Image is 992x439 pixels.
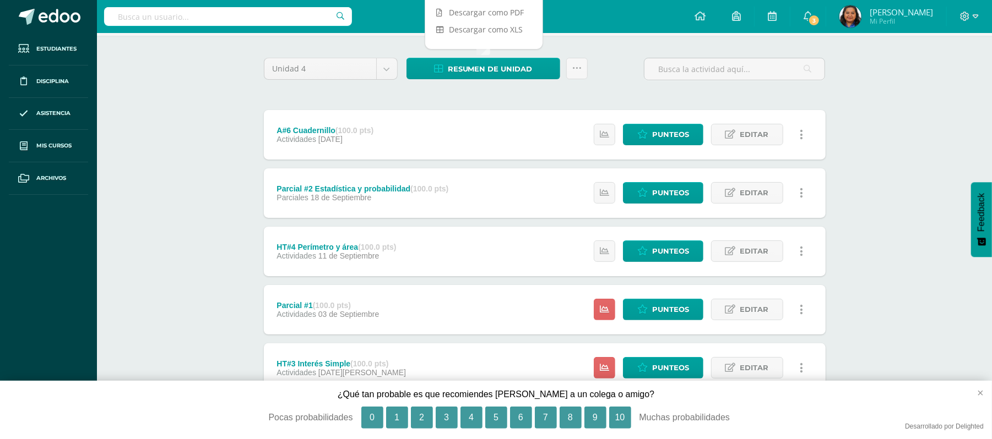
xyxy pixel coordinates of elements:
[870,17,933,26] span: Mi Perfil
[104,7,352,26] input: Busca un usuario...
[9,98,88,130] a: Asistencia
[623,357,703,378] a: Punteos
[623,182,703,204] a: Punteos
[36,45,77,53] span: Estudiantes
[277,310,316,319] span: Actividades
[460,407,483,429] button: 4
[273,58,368,79] span: Unidad 4
[277,251,316,260] span: Actividades
[623,124,703,145] a: Punteos
[36,77,69,86] span: Disciplina
[215,407,353,429] div: Pocas probabilidades
[9,33,88,65] a: Estudiantes
[740,124,769,145] span: Editar
[411,407,433,429] button: 2
[350,359,388,368] strong: (100.0 pts)
[277,368,316,377] span: Actividades
[358,243,396,251] strong: (100.0 pts)
[485,407,507,429] button: 5
[652,299,689,320] span: Punteos
[318,368,406,377] span: [DATE][PERSON_NAME]
[36,141,72,150] span: Mis cursos
[740,299,769,320] span: Editar
[277,301,379,310] div: Parcial #1
[448,59,533,79] span: Resumen de unidad
[960,381,992,405] button: close survey
[277,359,406,368] div: HT#3 Interés Simple
[277,243,396,251] div: HT#4 Perímetro y área
[644,58,825,80] input: Busca la actividad aquí...
[740,358,769,378] span: Editar
[436,407,458,429] button: 3
[335,126,373,135] strong: (100.0 pts)
[971,182,992,257] button: Feedback - Mostrar encuesta
[560,407,582,429] button: 8
[740,183,769,203] span: Editar
[277,193,308,202] span: Parciales
[36,174,66,183] span: Archivos
[510,407,532,429] button: 6
[652,124,689,145] span: Punteos
[535,407,557,429] button: 7
[977,193,986,232] span: Feedback
[406,58,560,79] a: Resumen de unidad
[9,162,88,195] a: Archivos
[652,183,689,203] span: Punteos
[318,135,343,144] span: [DATE]
[36,109,71,118] span: Asistencia
[652,358,689,378] span: Punteos
[318,251,380,260] span: 11 de Septiembre
[652,241,689,261] span: Punteos
[808,14,820,26] span: 3
[313,301,351,310] strong: (100.0 pts)
[277,126,373,135] div: A#6 Cuadernillo
[386,407,408,429] button: 1
[740,241,769,261] span: Editar
[264,58,397,79] a: Unidad 4
[318,310,380,319] span: 03 de Septiembre
[9,65,88,98] a: Disciplina
[361,407,383,429] button: 0, Pocas probabilidades
[584,407,606,429] button: 9
[623,299,703,320] a: Punteos
[639,407,777,429] div: Muchas probabilidades
[870,7,933,18] span: [PERSON_NAME]
[425,4,543,21] a: Descargar como PDF
[277,135,316,144] span: Actividades
[425,21,543,38] a: Descargar como XLS
[9,130,88,162] a: Mis cursos
[410,184,448,193] strong: (100.0 pts)
[623,240,703,262] a: Punteos
[609,407,631,429] button: 10, Muchas probabilidades
[311,193,372,202] span: 18 de Septiembre
[839,6,861,28] img: 95ff7255e5efb9ef498d2607293e1cff.png
[277,184,448,193] div: Parcial #2 Estadística y probabilidad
